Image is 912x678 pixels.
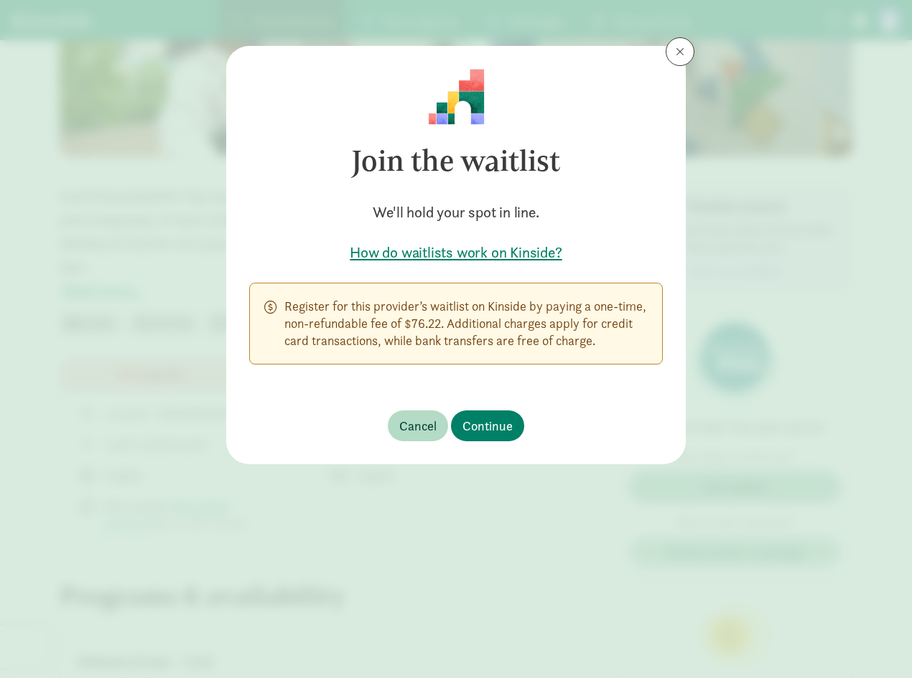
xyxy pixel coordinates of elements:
p: Register for this provider’s waitlist on Kinside by paying a one-time, non-refundable fee of $76.... [284,298,648,349]
h3: Join the waitlist [249,125,663,197]
h5: We'll hold your spot in line. [249,202,663,222]
button: Cancel [388,410,448,441]
span: Continue [462,416,513,435]
span: Cancel [399,416,437,435]
button: Continue [451,410,524,441]
a: How do waitlists work on Kinside? [249,243,663,263]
